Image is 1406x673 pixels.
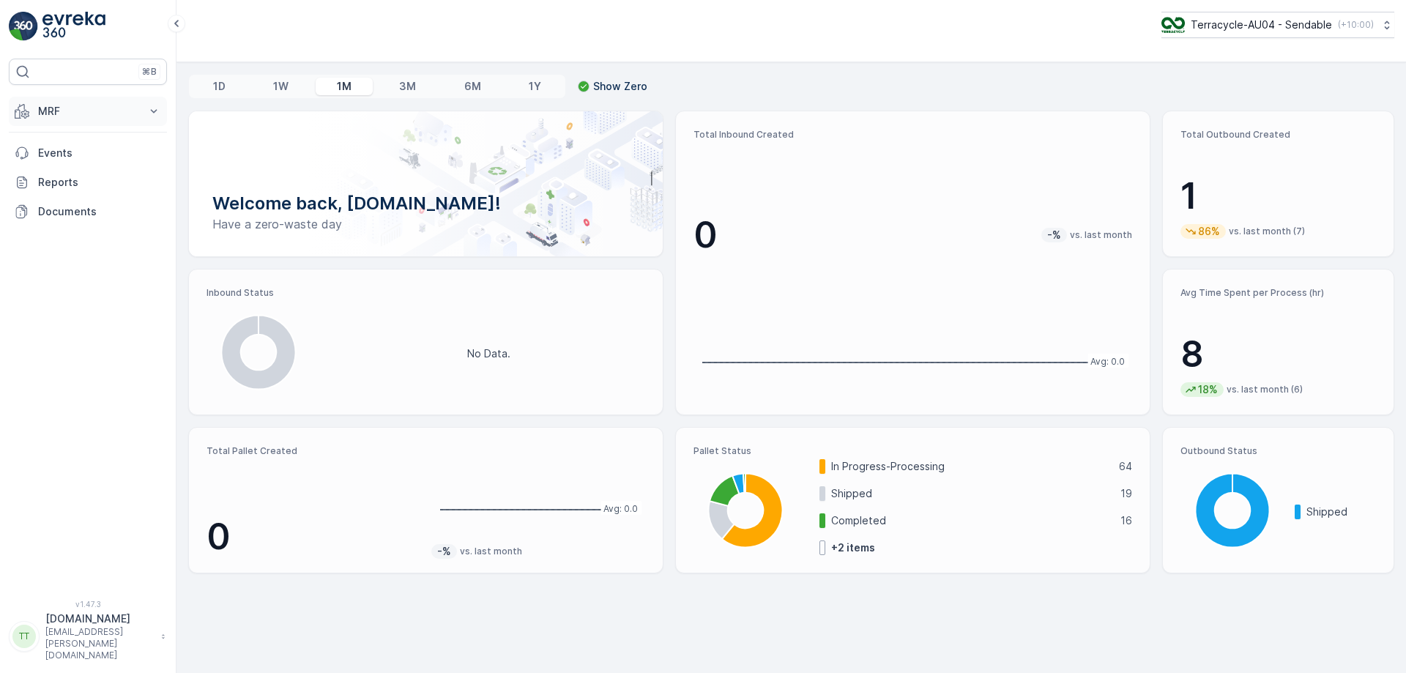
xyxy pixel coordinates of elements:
[142,66,157,78] p: ⌘B
[212,192,639,215] p: Welcome back, [DOMAIN_NAME]!
[42,12,105,41] img: logo_light-DOdMpM7g.png
[693,213,718,257] p: 0
[1046,228,1063,242] p: -%
[207,445,420,457] p: Total Pallet Created
[399,79,416,94] p: 3M
[9,12,38,41] img: logo
[45,626,154,661] p: [EMAIL_ADDRESS][PERSON_NAME][DOMAIN_NAME]
[1161,17,1185,33] img: terracycle_logo.png
[9,611,167,661] button: TT[DOMAIN_NAME][EMAIL_ADDRESS][PERSON_NAME][DOMAIN_NAME]
[831,459,1109,474] p: In Progress-Processing
[1120,513,1132,528] p: 16
[831,540,875,555] p: + 2 items
[38,146,161,160] p: Events
[1306,505,1376,519] p: Shipped
[212,215,639,233] p: Have a zero-waste day
[831,513,1111,528] p: Completed
[45,611,154,626] p: [DOMAIN_NAME]
[693,445,1132,457] p: Pallet Status
[1180,332,1376,376] p: 8
[337,79,351,94] p: 1M
[1180,129,1376,141] p: Total Outbound Created
[213,79,226,94] p: 1D
[1180,174,1376,218] p: 1
[1191,18,1332,32] p: Terracycle-AU04 - Sendable
[1161,12,1394,38] button: Terracycle-AU04 - Sendable(+10:00)
[1227,384,1303,395] p: vs. last month (6)
[273,79,289,94] p: 1W
[593,79,647,94] p: Show Zero
[207,515,420,559] p: 0
[1070,229,1132,241] p: vs. last month
[9,97,167,126] button: MRF
[9,600,167,609] span: v 1.47.3
[1338,19,1374,31] p: ( +10:00 )
[1119,459,1132,474] p: 64
[38,104,138,119] p: MRF
[1229,226,1305,237] p: vs. last month (7)
[464,79,481,94] p: 6M
[9,197,167,226] a: Documents
[38,175,161,190] p: Reports
[831,486,1111,501] p: Shipped
[1197,224,1221,239] p: 86%
[460,546,522,557] p: vs. last month
[467,346,510,361] p: No Data.
[1120,486,1132,501] p: 19
[693,129,1132,141] p: Total Inbound Created
[9,138,167,168] a: Events
[1197,382,1219,397] p: 18%
[207,287,645,299] p: Inbound Status
[1180,445,1376,457] p: Outbound Status
[1180,287,1376,299] p: Avg Time Spent per Process (hr)
[38,204,161,219] p: Documents
[12,625,36,648] div: TT
[436,544,453,559] p: -%
[9,168,167,197] a: Reports
[529,79,541,94] p: 1Y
